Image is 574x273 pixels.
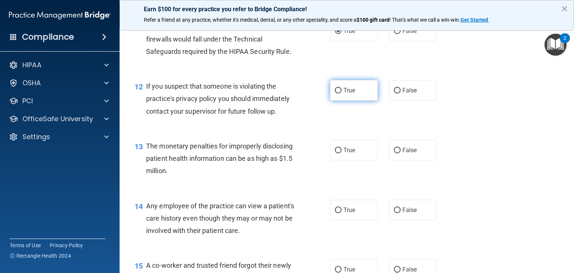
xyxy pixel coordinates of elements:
[135,202,143,211] span: 14
[9,8,111,23] img: PMB logo
[460,17,489,23] a: Get Started
[343,27,355,34] span: True
[335,148,342,153] input: True
[561,3,568,15] button: Close
[335,267,342,273] input: True
[343,266,355,273] span: True
[50,242,83,249] a: Privacy Policy
[22,61,41,70] p: HIPAA
[389,17,460,23] span: ! That's what we call a win-win.
[357,17,389,23] strong: $100 gift card
[343,87,355,94] span: True
[343,206,355,214] span: True
[135,82,143,91] span: 12
[9,79,109,88] a: OSHA
[402,266,417,273] span: False
[394,148,401,153] input: False
[335,28,342,34] input: True
[544,34,567,56] button: Open Resource Center, 2 new notifications
[9,96,109,105] a: PCI
[402,206,417,214] span: False
[335,208,342,213] input: True
[9,114,109,123] a: OfficeSafe University
[402,147,417,154] span: False
[460,17,488,23] strong: Get Started
[394,88,401,93] input: False
[135,261,143,270] span: 15
[394,267,401,273] input: False
[335,88,342,93] input: True
[146,142,293,175] span: The monetary penalties for improperly disclosing patient health information can be as high as $1....
[135,142,143,151] span: 13
[22,114,93,123] p: OfficeSafe University
[135,23,143,32] span: 11
[402,27,417,34] span: False
[22,79,41,88] p: OSHA
[343,147,355,154] span: True
[144,17,357,23] span: Refer a friend at any practice, whether it's medical, dental, or any other speciality, and score a
[564,38,566,48] div: 2
[9,61,109,70] a: HIPAA
[402,87,417,94] span: False
[146,202,294,234] span: Any employee of the practice can view a patient's care history even though they may or may not be...
[146,23,291,55] span: The establishment of computer passwords and firewalls would fall under the Technical Safeguards r...
[146,82,290,115] span: If you suspect that someone is violating the practice's privacy policy you should immediately con...
[9,132,109,141] a: Settings
[22,32,74,42] h4: Compliance
[394,208,401,213] input: False
[22,96,33,105] p: PCI
[144,6,550,13] p: Earn $100 for every practice you refer to Bridge Compliance!
[10,252,71,260] span: Ⓒ Rectangle Health 2024
[394,28,401,34] input: False
[10,242,41,249] a: Terms of Use
[22,132,50,141] p: Settings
